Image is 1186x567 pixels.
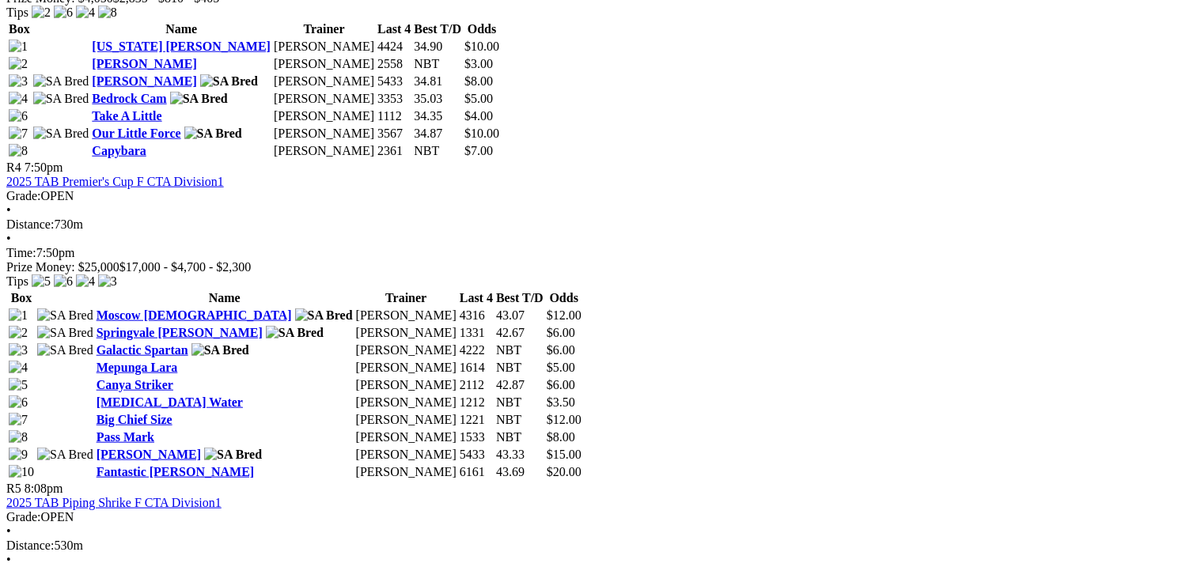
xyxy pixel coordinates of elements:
span: $3.00 [464,57,493,70]
img: 2 [32,6,51,20]
a: [PERSON_NAME] [92,74,196,88]
span: • [6,524,11,538]
td: 4316 [459,308,494,323]
span: Distance: [6,539,54,552]
img: 3 [9,74,28,89]
td: 43.69 [495,464,544,480]
th: Best T/D [495,290,544,306]
img: SA Bred [33,74,89,89]
span: Grade: [6,510,41,524]
a: Galactic Spartan [97,343,188,357]
div: 730m [6,217,1180,232]
td: [PERSON_NAME] [355,325,457,341]
span: Box [11,291,32,304]
img: 8 [9,430,28,444]
span: $10.00 [464,40,499,53]
span: Box [9,22,30,36]
th: Name [91,21,271,37]
td: NBT [495,429,544,445]
span: $5.00 [464,92,493,105]
a: Moscow [DEMOGRAPHIC_DATA] [97,308,292,322]
span: $6.00 [547,378,575,391]
img: 5 [32,274,51,289]
a: 2025 TAB Piping Shrike F CTA Division1 [6,496,222,509]
span: • [6,232,11,245]
td: [PERSON_NAME] [355,395,457,410]
span: $6.00 [547,326,575,339]
img: 9 [9,448,28,462]
th: Last 4 [459,290,494,306]
th: Trainer [273,21,375,37]
th: Best T/D [413,21,462,37]
span: R4 [6,161,21,174]
img: 7 [9,127,28,141]
img: SA Bred [184,127,242,141]
td: 35.03 [413,91,462,107]
td: 1614 [459,360,494,376]
td: [PERSON_NAME] [355,377,457,393]
img: SA Bred [191,343,249,357]
td: 34.90 [413,39,462,55]
span: $20.00 [547,465,582,478]
td: 43.33 [495,447,544,463]
span: $8.00 [464,74,493,88]
td: [PERSON_NAME] [355,308,457,323]
span: Tips [6,274,28,288]
td: [PERSON_NAME] [355,342,457,358]
img: 6 [9,395,28,410]
img: 6 [9,109,28,123]
td: 1221 [459,412,494,428]
th: Last 4 [377,21,411,37]
td: [PERSON_NAME] [355,429,457,445]
span: 8:08pm [25,482,63,495]
a: 2025 TAB Premier's Cup F CTA Division1 [6,175,224,188]
img: SA Bred [204,448,262,462]
span: R5 [6,482,21,495]
span: $15.00 [547,448,582,461]
span: Time: [6,246,36,259]
td: [PERSON_NAME] [355,360,457,376]
img: SA Bred [37,343,93,357]
a: Springvale [PERSON_NAME] [97,326,263,339]
div: OPEN [6,510,1180,524]
div: OPEN [6,189,1180,203]
img: 4 [9,92,28,106]
img: 6 [54,274,73,289]
span: Grade: [6,189,41,202]
img: 6 [54,6,73,20]
td: 3353 [377,91,411,107]
img: 10 [9,465,34,479]
span: $10.00 [464,127,499,140]
span: $17,000 - $4,700 - $2,300 [119,260,252,274]
img: SA Bred [200,74,258,89]
div: 530m [6,539,1180,553]
span: $12.00 [547,308,582,322]
td: 4222 [459,342,494,358]
img: 5 [9,378,28,392]
span: Tips [6,6,28,19]
div: Prize Money: $25,000 [6,260,1180,274]
td: 43.07 [495,308,544,323]
td: 1212 [459,395,494,410]
td: [PERSON_NAME] [273,39,375,55]
td: NBT [413,143,462,159]
img: 1 [9,308,28,323]
td: [PERSON_NAME] [355,464,457,480]
a: Capybara [92,144,146,157]
img: SA Bred [33,127,89,141]
span: • [6,203,11,217]
a: [PERSON_NAME] [92,57,196,70]
td: [PERSON_NAME] [273,74,375,89]
a: Fantastic [PERSON_NAME] [97,465,255,478]
td: 2558 [377,56,411,72]
a: Mepunga Lara [97,361,178,374]
td: [PERSON_NAME] [273,91,375,107]
td: 2112 [459,377,494,393]
span: $8.00 [547,430,575,444]
td: 42.87 [495,377,544,393]
th: Odds [464,21,500,37]
td: 3567 [377,126,411,142]
td: 1112 [377,108,411,124]
img: SA Bred [266,326,324,340]
td: 1331 [459,325,494,341]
